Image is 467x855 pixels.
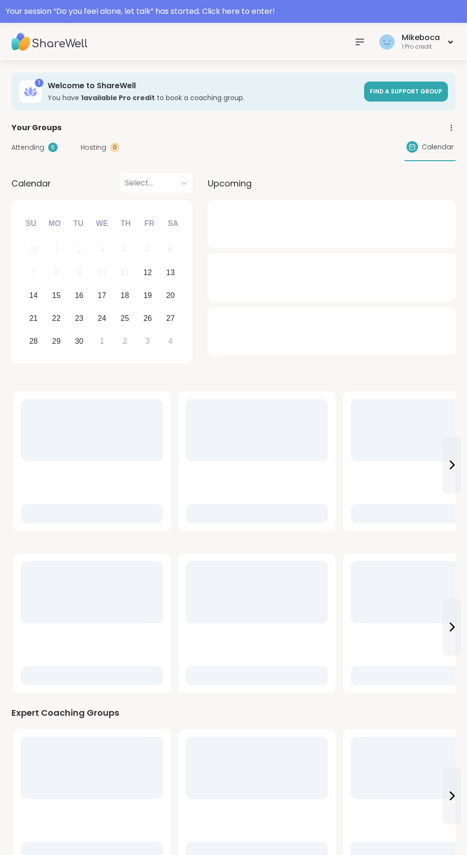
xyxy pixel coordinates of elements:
[29,335,38,348] div: 28
[115,331,135,351] div: Choose Thursday, October 2nd, 2025
[81,143,106,153] span: Hosting
[100,335,104,348] div: 1
[69,263,90,283] div: Not available Tuesday, September 9th, 2025
[121,289,129,302] div: 18
[11,25,88,59] img: ShareWell Nav Logo
[52,289,61,302] div: 15
[92,331,112,351] div: Choose Wednesday, October 1st, 2025
[166,312,175,325] div: 27
[11,706,456,720] div: Expert Coaching Groups
[137,263,158,283] div: Choose Friday, September 12th, 2025
[160,263,181,283] div: Choose Saturday, September 13th, 2025
[92,308,112,329] div: Choose Wednesday, September 24th, 2025
[75,312,83,325] div: 23
[160,240,181,260] div: Not available Saturday, September 6th, 2025
[81,93,155,103] b: 1 available Pro credit
[77,243,81,256] div: 2
[11,122,61,134] span: Your Groups
[139,213,160,234] div: Fr
[52,335,61,348] div: 29
[91,213,112,234] div: We
[145,335,150,348] div: 3
[23,240,44,260] div: Not available Sunday, August 31st, 2025
[402,32,440,43] div: Mikeboca
[11,177,51,190] span: Calendar
[160,286,181,306] div: Choose Saturday, September 20th, 2025
[208,177,252,190] span: Upcoming
[122,335,127,348] div: 2
[115,263,135,283] div: Not available Thursday, September 11th, 2025
[121,312,129,325] div: 25
[23,331,44,351] div: Choose Sunday, September 28th, 2025
[44,213,65,234] div: Mo
[75,335,83,348] div: 30
[100,243,104,256] div: 3
[145,243,150,256] div: 5
[137,331,158,351] div: Choose Friday, October 3rd, 2025
[402,43,440,51] div: 1 Pro credit
[137,240,158,260] div: Not available Friday, September 5th, 2025
[54,243,59,256] div: 1
[168,335,173,348] div: 4
[92,286,112,306] div: Choose Wednesday, September 17th, 2025
[23,263,44,283] div: Not available Sunday, September 7th, 2025
[364,82,448,102] a: Find a support group
[69,308,90,329] div: Choose Tuesday, September 23rd, 2025
[6,6,461,17] div: Your session “ Do you feel alone, let talk ” has started. Click here to enter!
[98,312,106,325] div: 24
[115,213,136,234] div: Th
[98,266,106,279] div: 10
[69,331,90,351] div: Choose Tuesday, September 30th, 2025
[29,243,38,256] div: 31
[46,240,67,260] div: Not available Monday, September 1st, 2025
[68,213,89,234] div: Tu
[46,331,67,351] div: Choose Monday, September 29th, 2025
[137,308,158,329] div: Choose Friday, September 26th, 2025
[23,308,44,329] div: Choose Sunday, September 21st, 2025
[122,243,127,256] div: 4
[92,263,112,283] div: Not available Wednesday, September 10th, 2025
[48,93,358,103] h3: You have to book a coaching group.
[143,266,152,279] div: 12
[162,213,183,234] div: Sa
[110,143,120,152] div: 0
[379,34,395,50] img: Mikeboca
[121,266,129,279] div: 11
[115,286,135,306] div: Choose Thursday, September 18th, 2025
[160,308,181,329] div: Choose Saturday, September 27th, 2025
[422,142,454,152] span: Calendar
[54,266,59,279] div: 8
[48,81,358,91] h3: Welcome to ShareWell
[52,312,61,325] div: 22
[137,286,158,306] div: Choose Friday, September 19th, 2025
[48,143,58,152] div: 6
[29,312,38,325] div: 21
[92,240,112,260] div: Not available Wednesday, September 3rd, 2025
[22,238,182,352] div: month 2025-09
[29,289,38,302] div: 14
[166,266,175,279] div: 13
[75,289,83,302] div: 16
[46,308,67,329] div: Choose Monday, September 22nd, 2025
[46,286,67,306] div: Choose Monday, September 15th, 2025
[143,312,152,325] div: 26
[143,289,152,302] div: 19
[69,240,90,260] div: Not available Tuesday, September 2nd, 2025
[168,243,173,256] div: 6
[166,289,175,302] div: 20
[46,263,67,283] div: Not available Monday, September 8th, 2025
[11,143,44,153] span: Attending
[35,79,43,87] div: 1
[98,289,106,302] div: 17
[370,87,442,95] span: Find a support group
[69,286,90,306] div: Choose Tuesday, September 16th, 2025
[20,213,41,234] div: Su
[160,331,181,351] div: Choose Saturday, October 4th, 2025
[31,266,36,279] div: 7
[115,308,135,329] div: Choose Thursday, September 25th, 2025
[77,266,81,279] div: 9
[115,240,135,260] div: Not available Thursday, September 4th, 2025
[23,286,44,306] div: Choose Sunday, September 14th, 2025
